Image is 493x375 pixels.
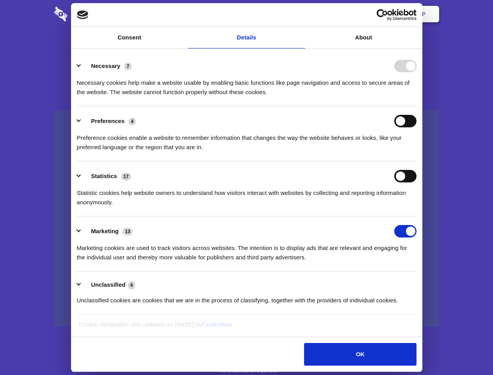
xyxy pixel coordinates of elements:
a: Details [188,27,305,48]
a: About [305,27,422,48]
a: Cookiebot [202,321,232,328]
button: OK [304,343,416,366]
label: Necessary [91,62,120,69]
div: Marketing cookies are used to track visitors across websites. The intention is to display ads tha... [77,237,416,262]
div: Preference cookies enable a website to remember information that changes the way the website beha... [77,127,416,152]
div: Unclassified cookies are cookies that we are in the process of classifying, together with the pro... [77,290,416,305]
div: Statistic cookies help website owners to understand how visitors interact with websites by collec... [77,182,416,207]
a: Login [354,2,388,26]
label: Marketing [91,228,119,234]
span: 13 [123,228,133,236]
a: Consent [71,27,188,48]
h1: Eliminate Slack Data Loss. [54,35,439,63]
span: 17 [121,173,131,180]
div: Necessary cookies help make a website usable by enabling basic functions like page navigation and... [77,72,416,97]
a: Wistia video thumbnail [54,110,439,327]
label: Preferences [91,118,125,124]
button: Unclassified (4) [77,280,140,290]
img: logo [77,11,89,19]
span: 7 [124,62,132,70]
iframe: Drift Widget Chat Controller [454,336,484,366]
a: Pricing [229,2,263,26]
div: Cookie declaration last updated on [DATE] by [73,320,420,335]
img: logo-wordmark-white-trans-d4663122ce5f474addd5e946df7df03e33cb6a1c49d2221995e7729f52c070b2.svg [54,7,121,21]
button: Statistics (17) [77,170,136,182]
a: Contact [317,2,352,26]
button: Preferences (4) [77,115,141,127]
button: Necessary (7) [77,60,137,72]
h4: Auto-redaction of sensitive data, encrypted data sharing and self-destructing private chats. Shar... [54,71,439,97]
span: 4 [128,118,136,125]
a: Usercentrics Cookiebot - opens in a new window [348,9,416,21]
button: Marketing (13) [77,225,138,237]
span: 4 [128,281,135,289]
label: Statistics [91,173,117,179]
